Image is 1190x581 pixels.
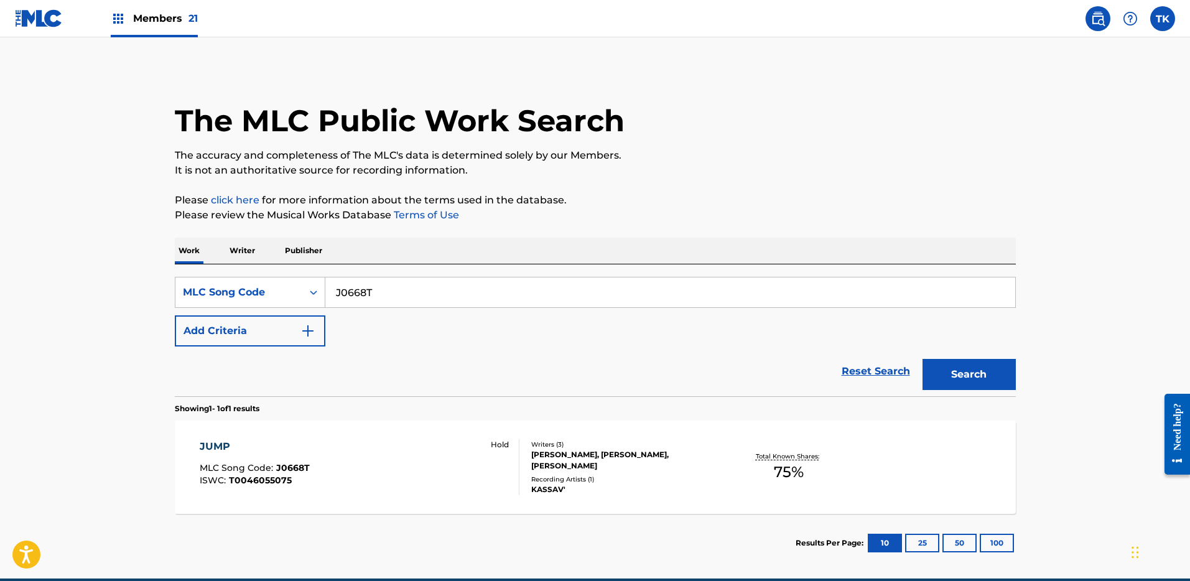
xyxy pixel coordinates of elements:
span: Members [133,11,198,26]
span: MLC Song Code : [200,462,276,473]
img: 9d2ae6d4665cec9f34b9.svg [300,323,315,338]
p: Please for more information about the terms used in the database. [175,193,1016,208]
div: JUMP [200,439,310,454]
iframe: Chat Widget [1128,521,1190,581]
div: Writers ( 3 ) [531,440,719,449]
div: MLC Song Code [183,285,295,300]
div: Help [1118,6,1143,31]
div: Recording Artists ( 1 ) [531,475,719,484]
img: Top Rightsholders [111,11,126,26]
p: Showing 1 - 1 of 1 results [175,403,259,414]
img: help [1123,11,1138,26]
p: Results Per Page: [796,537,867,549]
a: Terms of Use [391,209,459,221]
div: User Menu [1150,6,1175,31]
span: 21 [188,12,198,24]
button: Add Criteria [175,315,325,346]
span: J0668T [276,462,310,473]
button: Search [923,359,1016,390]
button: 10 [868,534,902,552]
p: It is not an authoritative source for recording information. [175,163,1016,178]
p: The accuracy and completeness of The MLC's data is determined solely by our Members. [175,148,1016,163]
a: JUMPMLC Song Code:J0668TISWC:T0046055075 HoldWriters (3)[PERSON_NAME], [PERSON_NAME], [PERSON_NAM... [175,421,1016,514]
button: 100 [980,534,1014,552]
img: MLC Logo [15,9,63,27]
div: KASSAV' [531,484,719,495]
div: [PERSON_NAME], [PERSON_NAME], [PERSON_NAME] [531,449,719,472]
a: Public Search [1085,6,1110,31]
a: Reset Search [835,358,916,385]
p: Please review the Musical Works Database [175,208,1016,223]
h1: The MLC Public Work Search [175,102,625,139]
img: search [1090,11,1105,26]
iframe: Resource Center [1155,384,1190,485]
p: Work [175,238,203,264]
button: 25 [905,534,939,552]
a: click here [211,194,259,206]
p: Publisher [281,238,326,264]
span: T0046055075 [229,475,292,486]
span: ISWC : [200,475,229,486]
span: 75 % [774,461,804,483]
form: Search Form [175,277,1016,396]
p: Writer [226,238,259,264]
p: Total Known Shares: [756,452,822,461]
div: Drag [1132,534,1139,571]
button: 50 [942,534,977,552]
p: Hold [491,439,509,450]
